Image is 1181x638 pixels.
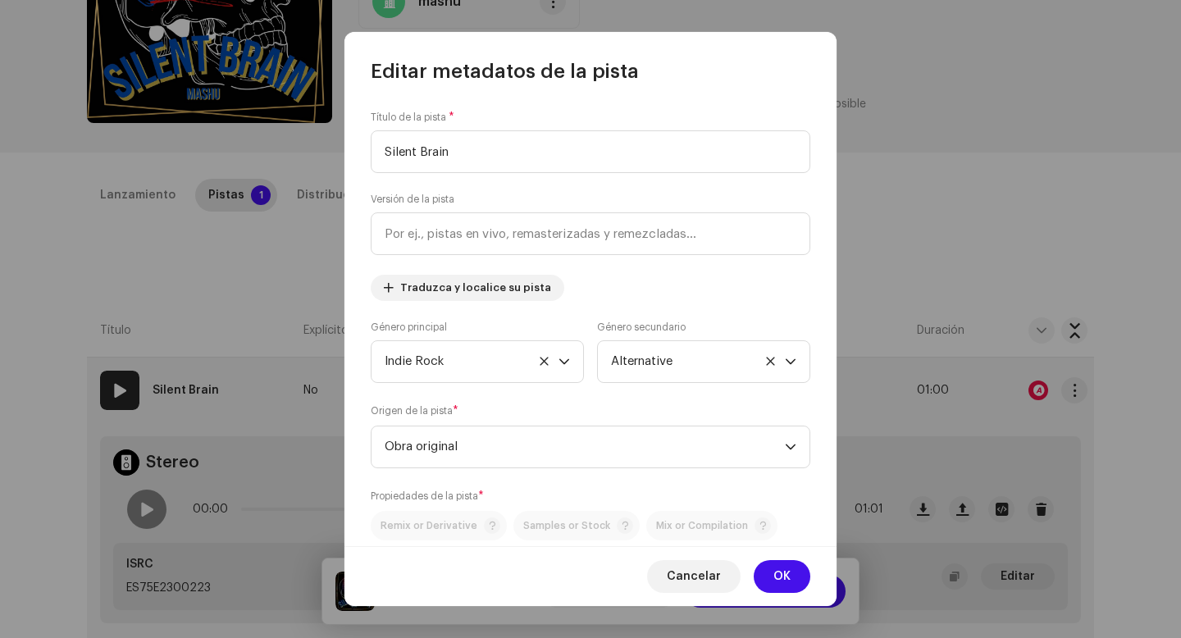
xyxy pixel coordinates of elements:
button: OK [754,560,810,593]
button: Cancelar [647,560,741,593]
div: dropdown trigger [785,426,796,467]
input: Título de la pista [371,130,810,173]
span: Indie Rock [385,341,559,382]
label: Versión de la pista [371,193,454,206]
small: Origen de la pista [371,403,453,419]
span: Alternative [611,341,785,382]
span: Traduzca y localice su pista [400,271,551,304]
span: Obra original [385,426,785,467]
div: dropdown trigger [559,341,570,382]
span: Cancelar [667,560,721,593]
label: Género secundario [597,321,686,334]
div: dropdown trigger [785,341,796,382]
small: Propiedades de la pista [371,488,478,504]
label: Género principal [371,321,447,334]
span: OK [773,560,791,593]
span: Editar metadatos de la pista [371,58,639,84]
input: Por ej., pistas en vivo, remasterizadas y remezcladas... [371,212,810,255]
button: Traduzca y localice su pista [371,275,564,301]
label: Título de la pista [371,111,454,124]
